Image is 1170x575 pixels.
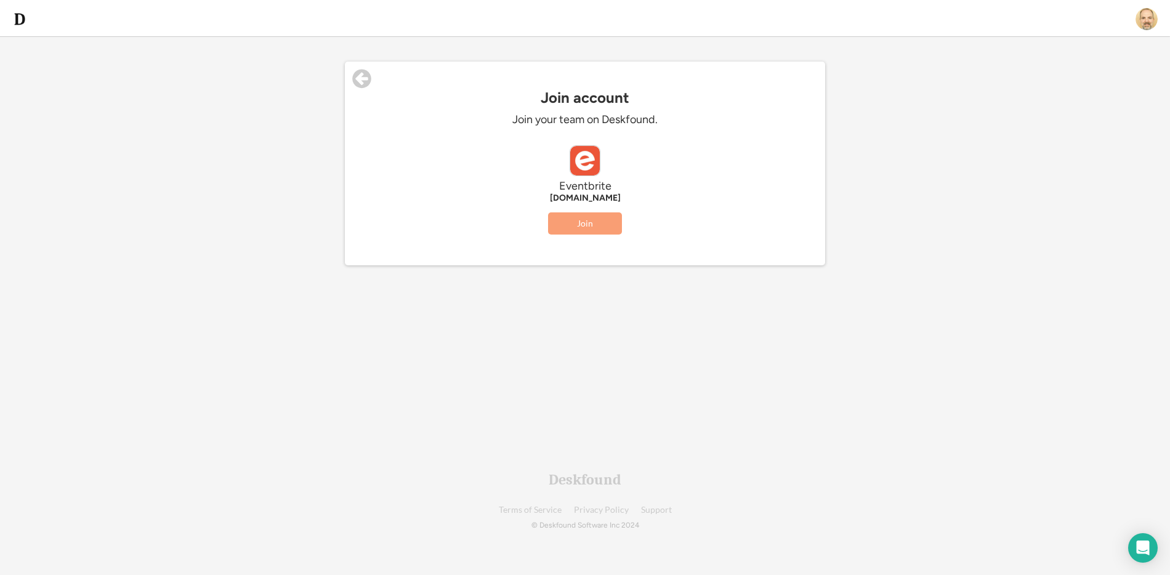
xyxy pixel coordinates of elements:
[570,146,600,175] img: eventbrite.com
[400,113,770,127] div: Join your team on Deskfound.
[549,472,621,487] div: Deskfound
[574,505,629,515] a: Privacy Policy
[400,179,770,193] div: Eventbrite
[1128,533,1158,563] div: Open Intercom Messenger
[499,505,562,515] a: Terms of Service
[548,212,622,235] button: Join
[641,505,672,515] a: Support
[12,12,27,26] img: d-whitebg.png
[1136,8,1158,30] img: ACg8ocJrCTPTBLQNbWBq0Y8ZdPxdbg0uIJrbEK1E71ZmWU1kb7e-aI8=s96-c
[345,89,825,107] div: Join account
[400,193,770,203] div: [DOMAIN_NAME]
